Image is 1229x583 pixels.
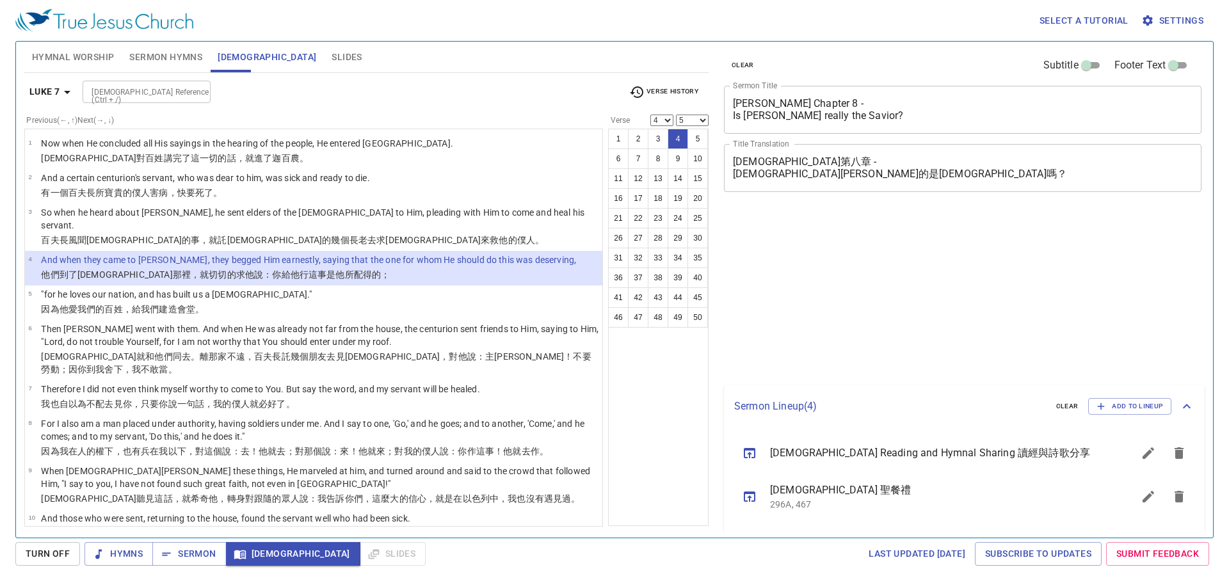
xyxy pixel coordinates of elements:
button: 33 [648,248,668,268]
button: 11 [608,168,629,189]
p: 因為 [41,445,598,458]
span: clear [732,60,754,71]
wg4721: 下 [114,364,177,374]
span: 9 [28,467,31,474]
button: 1 [608,129,629,149]
span: 7 [28,385,31,392]
button: clear [1048,399,1086,414]
span: Hymns [95,546,143,562]
p: [DEMOGRAPHIC_DATA]對 [41,152,453,164]
wg191: 這話 [154,493,580,504]
wg2532: 去 [277,446,549,456]
button: 32 [628,248,648,268]
button: 24 [668,208,688,228]
button: 31 [608,248,629,268]
button: Add to Lineup [1088,398,1171,415]
p: 他們到了 [41,268,576,281]
button: Luke 7 [24,80,80,104]
span: Select a tutorial [1040,13,1129,29]
button: 7 [628,148,648,169]
button: 25 [687,208,708,228]
button: [DEMOGRAPHIC_DATA] [226,542,360,566]
textarea: [PERSON_NAME] Chapter 8 - Is [PERSON_NAME] really the Savior? [733,97,1193,122]
button: 13 [648,168,668,189]
button: 38 [648,268,668,288]
wg3956: 的話 [218,153,309,163]
p: 有一個 [41,186,369,199]
p: For I also am a man placed under authority, having soldiers under me. And I say to one, 'Go,' and... [41,417,598,443]
button: Verse History [622,83,706,102]
p: 我 [41,397,479,410]
wg1519: 百姓 [145,153,309,163]
p: 因為 [41,303,312,315]
button: 5 [687,129,708,149]
wg846: 同去 [41,351,591,374]
wg2560: ，快要 [168,188,223,198]
wg3816: 就 [250,399,295,409]
wg846: ，轉身 [218,493,580,504]
wg1473: 在 [68,446,549,456]
wg3618: 會堂 [177,304,204,314]
label: Verse [608,116,630,124]
button: 27 [628,228,648,248]
wg1849: 下 [104,446,549,456]
button: 20 [687,188,708,209]
span: Last updated [DATE] [869,546,965,562]
wg1063: 我 [60,446,549,456]
a: Submit Feedback [1106,542,1209,566]
button: 18 [648,188,668,209]
wg3930: 這事 [309,269,390,280]
wg4102: ，就是在 [426,493,581,504]
button: 23 [648,208,668,228]
button: 22 [628,208,648,228]
span: Verse History [629,84,698,100]
p: [DEMOGRAPHIC_DATA] [41,492,598,505]
wg3756: 敢當 [150,364,177,374]
wg3195: 死 [195,188,222,198]
wg4245: 去求 [367,235,544,245]
wg4198: 。離 [41,351,591,374]
wg4762: 對跟隨 [245,493,581,504]
wg2424: 聽見 [136,493,580,504]
wg2257: 百姓 [104,304,204,314]
wg5023: ，就希奇 [173,493,581,504]
wg2424: 的事，就託 [182,235,544,245]
wg4487: ，就進了 [236,153,309,163]
wg3761: 配 [95,399,294,409]
textarea: [DEMOGRAPHIC_DATA]第八章 - [DEMOGRAPHIC_DATA][PERSON_NAME]的是[DEMOGRAPHIC_DATA]嗎？ [733,156,1193,180]
wg1484: ，給我們 [123,304,204,314]
wg2064: ！他就 [349,446,549,456]
wg3870: 他 [245,269,390,280]
wg1683: 也自以為不 [51,399,295,409]
wg2064: 救 [490,235,544,245]
a: Last updated [DATE] [864,542,970,566]
p: Now when He concluded all His sayings in the hearing of the people, He entered [GEOGRAPHIC_DATA]. [41,137,453,150]
button: Turn Off [15,542,80,566]
img: True Jesus Church [15,9,193,32]
wg2532: 有 [132,446,549,456]
wg1161: 和 [41,351,591,374]
wg4314: [DEMOGRAPHIC_DATA] [77,269,390,280]
button: 36 [608,268,629,288]
wg5124: 是他 [326,269,390,280]
wg3739: 所 [345,269,390,280]
wg1295: 他的 [499,235,544,245]
span: Footer Text [1114,58,1166,73]
span: Submit Feedback [1116,546,1199,562]
wg3761: 遇見 [544,493,581,504]
wg1543: 所寶貴的 [95,188,222,198]
span: Hymnal Worship [32,49,115,65]
wg3004: ：去 [232,446,549,456]
button: 41 [608,287,629,308]
wg3004: ：你給他行 [263,269,390,280]
wg2065: [DEMOGRAPHIC_DATA]來 [385,235,544,245]
button: 50 [687,307,708,328]
button: 6 [608,148,629,169]
span: Settings [1144,13,1203,29]
p: And a certain centurion's servant, who was dear to him, was sick and ready to die. [41,172,369,184]
wg190: 的眾人 [272,493,580,504]
wg2147: 過。 [562,493,580,504]
wg5124: ！他就 [494,446,549,456]
wg2254: 建造 [159,304,204,314]
wg2192: 兵 [141,446,549,456]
